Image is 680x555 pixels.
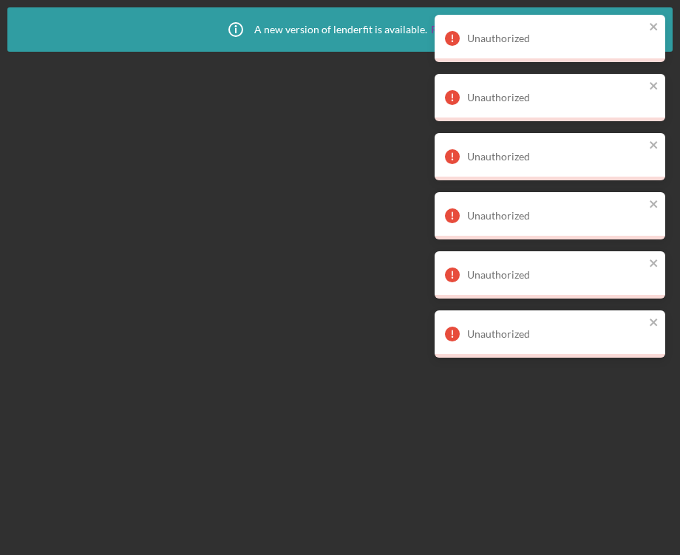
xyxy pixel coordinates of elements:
button: close [649,257,659,271]
div: Unauthorized [467,269,645,281]
a: Reload [431,24,463,35]
div: A new version of lenderfit is available. [217,11,463,48]
button: close [649,80,659,94]
div: Unauthorized [467,33,645,44]
button: close [649,139,659,153]
button: close [649,21,659,35]
button: close [649,198,659,212]
div: Unauthorized [467,151,645,163]
div: Unauthorized [467,328,645,340]
button: close [649,316,659,330]
div: Unauthorized [467,92,645,103]
div: Unauthorized [467,210,645,222]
